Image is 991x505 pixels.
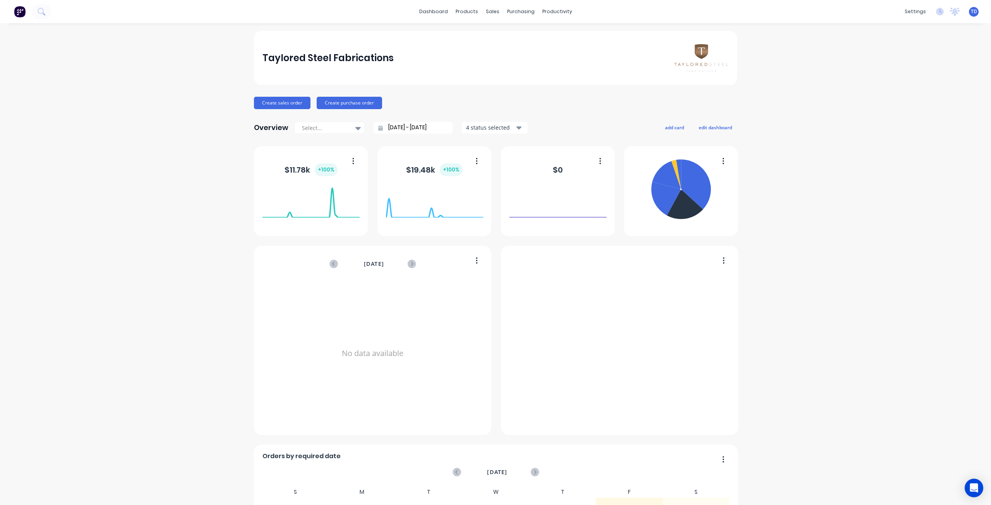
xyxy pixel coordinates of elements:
[315,163,338,176] div: + 100 %
[262,278,483,428] div: No data available
[317,97,382,109] button: Create purchase order
[14,6,26,17] img: Factory
[364,260,384,268] span: [DATE]
[452,6,482,17] div: products
[487,468,507,476] span: [DATE]
[965,479,983,497] div: Open Intercom Messenger
[971,8,977,15] span: TD
[462,122,528,134] button: 4 status selected
[440,163,463,176] div: + 100 %
[415,6,452,17] a: dashboard
[901,6,930,17] div: settings
[674,44,729,72] img: Taylored Steel Fabrications
[503,6,538,17] div: purchasing
[529,486,596,498] div: T
[660,122,689,132] button: add card
[262,50,394,66] div: Taylored Steel Fabrications
[694,122,737,132] button: edit dashboard
[262,486,329,498] div: S
[396,486,463,498] div: T
[466,123,515,132] div: 4 status selected
[406,163,463,176] div: $ 19.48k
[663,486,730,498] div: S
[538,6,576,17] div: productivity
[254,97,310,109] button: Create sales order
[596,486,663,498] div: F
[462,486,529,498] div: W
[329,486,396,498] div: M
[553,164,563,176] div: $ 0
[482,6,503,17] div: sales
[285,163,338,176] div: $ 11.78k
[262,452,341,461] span: Orders by required date
[254,120,288,135] div: Overview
